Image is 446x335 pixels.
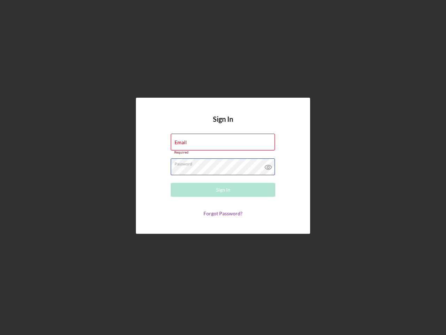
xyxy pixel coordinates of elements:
a: Forgot Password? [203,210,243,216]
label: Password [175,159,275,166]
div: Sign In [216,183,230,197]
button: Sign In [171,183,275,197]
h4: Sign In [213,115,233,134]
div: Required [171,150,275,155]
label: Email [175,140,187,145]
